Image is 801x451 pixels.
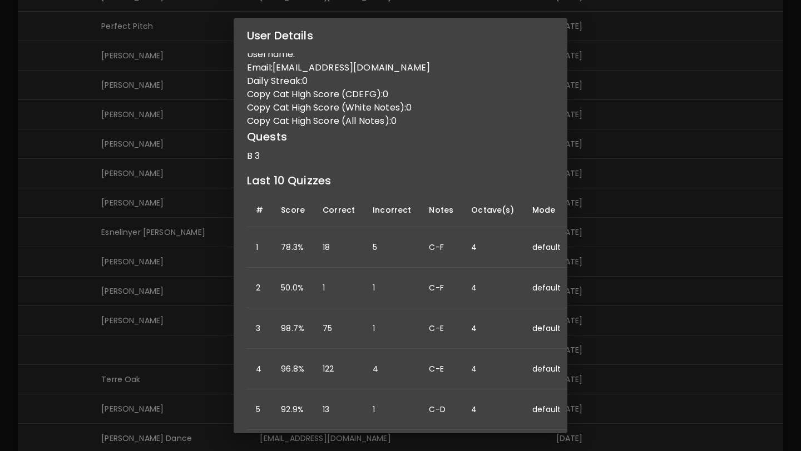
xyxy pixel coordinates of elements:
p: Email: [EMAIL_ADDRESS][DOMAIN_NAME] [247,61,554,74]
td: 1 [314,268,364,308]
td: 4 [247,349,272,389]
td: 78.3% [272,227,314,268]
td: default [523,389,575,430]
p: Copy Cat High Score (CDEFG): 0 [247,88,554,101]
p: Username: [247,48,554,61]
td: C-E [420,349,462,389]
th: # [247,193,272,227]
td: default [523,308,575,349]
th: Correct [314,193,364,227]
td: 96.8% [272,349,314,389]
th: Score [272,193,314,227]
td: 122 [314,349,364,389]
td: 92.9% [272,389,314,430]
td: 4 [462,389,523,430]
td: C-F [420,227,462,268]
p: Copy Cat High Score (All Notes): 0 [247,114,554,128]
p: Copy Cat High Score (White Notes): 0 [247,101,554,114]
td: 4 [462,349,523,389]
td: 1 [364,268,420,308]
h2: User Details [234,18,567,53]
td: C-F [420,268,462,308]
td: 5 [364,227,420,268]
h6: Last 10 Quizzes [247,172,554,189]
td: 4 [462,308,523,349]
td: 4 [462,268,523,308]
td: 1 [364,389,420,430]
td: 2 [247,268,272,308]
td: C-E [420,308,462,349]
p: Daily Streak: 0 [247,74,554,88]
td: default [523,227,575,268]
td: 13 [314,389,364,430]
h6: Quests [247,128,554,146]
td: 4 [364,349,420,389]
td: default [523,268,575,308]
td: 3 [247,308,272,349]
th: Octave(s) [462,193,523,227]
td: 75 [314,308,364,349]
td: 5 [247,389,272,430]
td: 50.0% [272,268,314,308]
td: 1 [247,227,272,268]
th: Notes [420,193,462,227]
td: C-D [420,389,462,430]
td: 18 [314,227,364,268]
p: B 3 [247,149,554,163]
th: Mode [523,193,575,227]
td: default [523,349,575,389]
td: 4 [462,227,523,268]
td: 1 [364,308,420,349]
td: 98.7% [272,308,314,349]
th: Incorrect [364,193,420,227]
